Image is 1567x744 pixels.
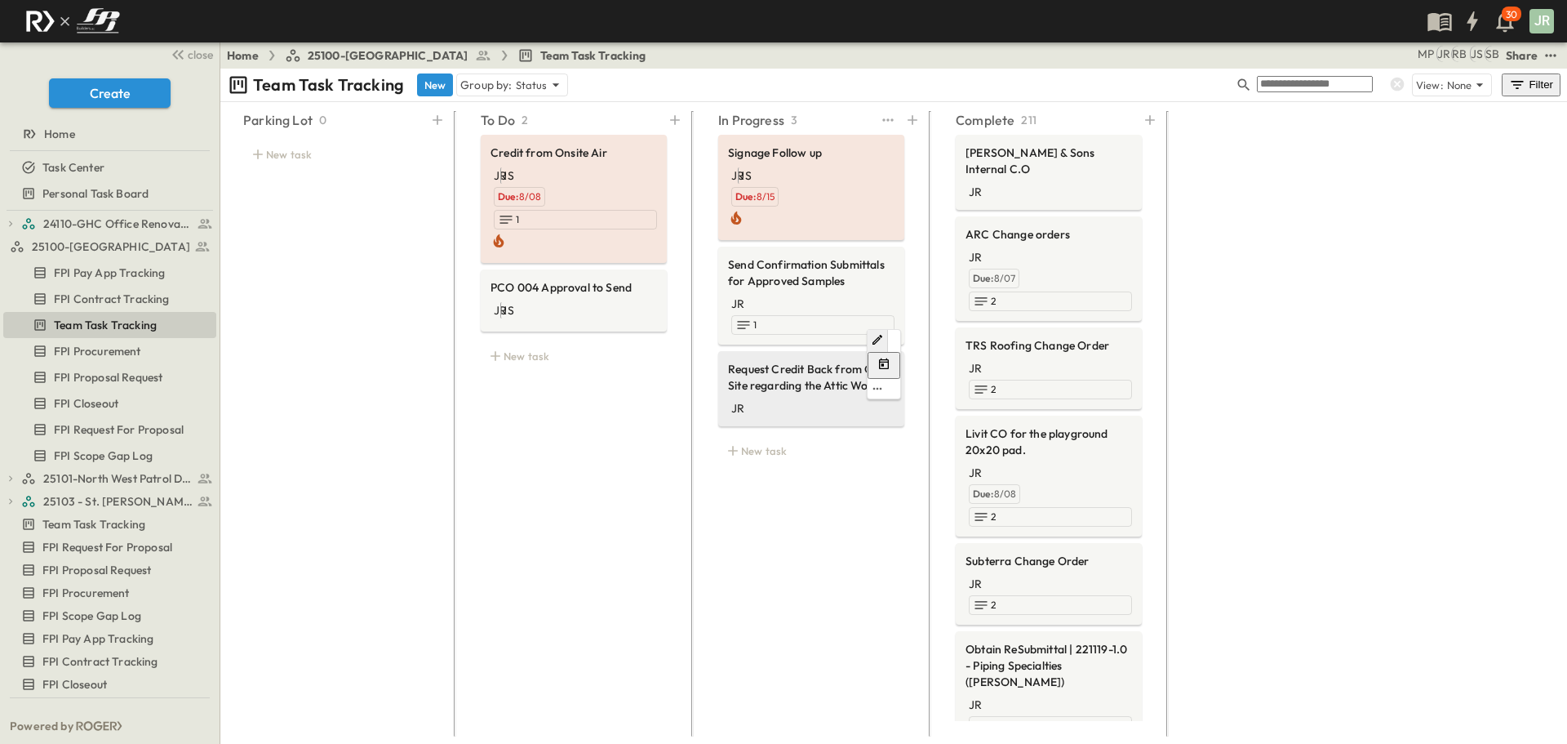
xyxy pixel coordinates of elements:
a: 25101-North West Patrol Division [21,467,213,490]
span: Team Task Tracking [54,317,157,333]
p: 0 [319,112,326,128]
span: FPI Request For Proposal [42,539,172,555]
a: 25103 - St. [PERSON_NAME] Phase 2 [21,490,213,513]
span: 8/08 [994,488,1017,500]
img: c8d7d1ed905e502e8f77bf7063faec64e13b34fdb1f2bdd94b0e311fc34f8000.png [20,4,126,38]
a: FPI Contract Tracking [3,650,213,673]
span: Team Task Tracking [540,47,646,64]
div: JR [494,167,507,184]
span: Credit from Onsite Air [491,145,657,161]
span: FPI Closeout [54,395,118,412]
a: FPI Procurement [3,340,213,363]
div: Subterra Change OrderJR2 [956,543,1142,625]
a: Task Center [3,156,213,179]
span: Obtain ReSubmittal | 221119-1.0 - Piping Specialties ([PERSON_NAME]) [966,641,1132,690]
div: Sterling Barnett (sterling@fpibuilders.com) [1485,46,1499,62]
button: Create [49,78,171,108]
button: test [1541,46,1560,65]
div: JR [969,465,982,481]
div: FPI Contract Trackingtest [3,648,216,675]
div: 25103 - St. [PERSON_NAME] Phase 2test [3,488,216,515]
span: FPI Pay App Tracking [42,630,153,647]
span: FPI Pay App Tracking [54,265,165,281]
p: Status [516,77,548,93]
p: 2 [522,112,528,128]
span: Livit CO for the playground 20x20 pad. [966,425,1132,458]
a: FPI Proposal Request [3,559,213,581]
span: FPI Scope Gap Log [54,448,153,464]
a: FPI Closeout [3,392,213,415]
button: test [878,109,898,131]
span: FPI Contract Tracking [42,653,158,670]
span: Team Task Tracking [42,516,145,532]
div: 25100-Vanguard Prep Schooltest [3,234,216,260]
div: Livit CO for the playground 20x20 pad.JRDue:8/082 [956,416,1142,537]
p: 30 [1506,8,1517,21]
span: Subterra Change Order [966,553,1132,569]
a: FPI Procurement [3,581,213,604]
div: PCO 004 Approval to SendJRJS [481,270,667,332]
p: Group by: [460,77,513,93]
div: Regina Barnett (rbarnett@fpibuilders.com) [1451,46,1467,62]
p: In Progress [718,110,784,130]
div: FPI Procurementtest [3,338,216,364]
div: New task [243,143,429,166]
div: FPI Pay App Trackingtest [3,626,216,652]
a: FPI Scope Gap Log [3,444,213,467]
span: 2 [991,383,996,396]
div: [PERSON_NAME] & Sons Internal C.OJR [956,135,1142,210]
div: Share [1506,47,1538,64]
div: New task [718,439,904,462]
button: close [164,42,216,65]
button: Filter [1502,74,1560,96]
a: FPI Pay App Tracking [3,627,213,650]
span: FPI Request For Proposal [54,421,184,438]
span: Due: [498,190,518,203]
span: FPI Proposal Request [42,562,151,578]
a: Team Task Tracking [517,47,646,64]
a: FPI Scope Gap Log [3,604,213,627]
a: FPI Closeout [3,673,213,696]
div: Team Task Trackingtest [3,312,216,338]
div: Signage Follow upJRJSDue:8/15 [718,135,904,240]
div: Personal Task Boardtest [3,180,216,207]
span: 1 [516,213,519,226]
span: 2 [991,599,996,612]
span: Signage Follow up [728,145,894,161]
div: TRS Roofing Change OrderJR2 [956,327,1142,409]
span: 8/08 [519,190,542,203]
span: 25103 - St. [PERSON_NAME] Phase 2 [43,493,193,510]
a: 25100-[GEOGRAPHIC_DATA] [285,47,491,64]
span: 8/07 [994,272,1016,284]
a: FPI Request For Proposal [3,418,213,441]
div: Send Confirmation Submittals for Approved SamplesJR1 [718,247,904,345]
div: JS [738,167,751,184]
div: JR [969,360,982,376]
a: FPI Pay App Tracking [3,261,213,284]
span: 2 [991,719,996,733]
span: ARC Change orders [966,226,1132,243]
span: PCO 004 Approval to Send [491,279,657,296]
div: ARC Change ordersJRDue:8/072 [956,216,1142,321]
span: 8/15 [757,190,775,203]
span: Personal Task Board [42,185,149,202]
div: Monica Pruteanu (mpruteanu@fpibuilders.com) [1418,46,1434,62]
span: FPI Procurement [54,343,141,359]
span: close [188,47,213,63]
p: To Do [481,110,515,130]
span: 25100-Vanguard Prep School [32,238,190,255]
a: Home [3,123,213,145]
nav: breadcrumbs [227,47,656,64]
span: 25101-North West Patrol Division [43,470,193,487]
p: 211 [1021,112,1037,128]
span: Due: [973,488,993,500]
div: JR [969,697,982,713]
a: 24110-GHC Office Renovations [21,212,213,235]
span: TRS Roofing Change Order [966,337,1132,354]
div: FPI Procurementtest [3,580,216,606]
div: EditTracking Date MenueditRequest Credit Back from On-Site regarding the Attic WorkJR [718,351,904,426]
span: 24110-GHC Office Renovations [43,216,193,232]
a: FPI Request For Proposal [3,536,213,559]
div: Filter [1508,76,1554,94]
span: Send Confirmation Submittals for Approved Samples [728,256,894,289]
